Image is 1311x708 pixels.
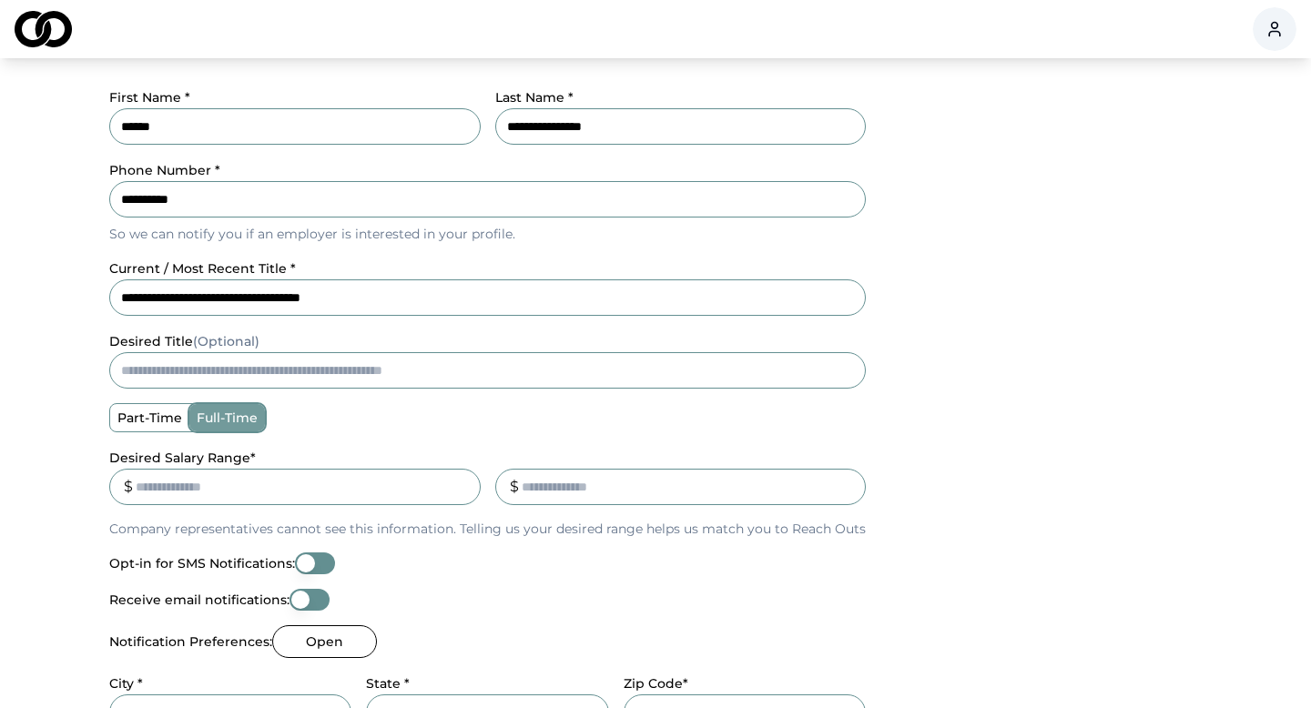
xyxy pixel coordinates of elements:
[495,450,502,466] label: _
[109,162,220,178] label: Phone Number *
[272,625,377,658] button: Open
[109,557,295,570] label: Opt-in for SMS Notifications:
[124,476,133,498] div: $
[109,520,866,538] p: Company representatives cannot see this information. Telling us your desired range helps us match...
[495,89,574,106] label: Last Name *
[510,476,519,498] div: $
[110,404,189,431] label: part-time
[109,450,256,466] label: Desired Salary Range *
[109,260,296,277] label: current / most recent title *
[15,11,72,47] img: logo
[109,593,290,606] label: Receive email notifications:
[109,675,143,692] label: City *
[109,333,259,349] label: desired title
[109,225,866,243] p: So we can notify you if an employer is interested in your profile.
[366,675,410,692] label: State *
[193,333,259,349] span: (Optional)
[109,89,190,106] label: First Name *
[109,635,272,648] label: Notification Preferences:
[624,675,688,692] label: Zip Code*
[189,404,265,431] label: full-time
